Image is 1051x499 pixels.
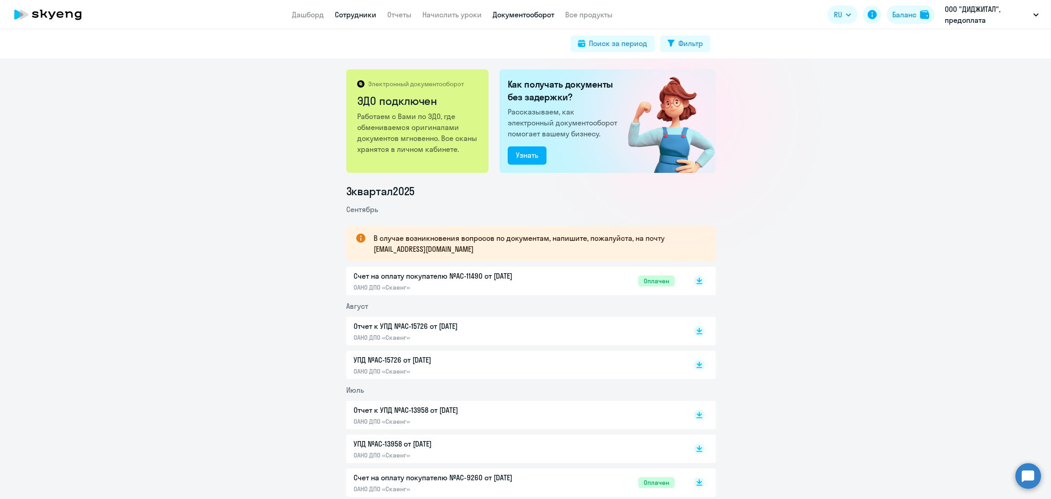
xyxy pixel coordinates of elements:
img: balance [920,10,929,19]
a: УПД №AC-13958 от [DATE]ОАНО ДПО «Скаенг» [354,438,675,459]
span: Оплачен [638,477,675,488]
p: ООО "ДИДЖИТАЛ", предоплата [945,4,1030,26]
a: Отчет к УПД №AC-15726 от [DATE]ОАНО ДПО «Скаенг» [354,321,675,342]
p: Рассказываем, как электронный документооборот помогает вашему бизнесу. [508,106,621,139]
p: Счет на оплату покупателю №AC-9260 от [DATE] [354,472,545,483]
p: Счет на оплату покупателю №AC-11490 от [DATE] [354,270,545,281]
p: ОАНО ДПО «Скаенг» [354,417,545,426]
p: Отчет к УПД №AC-15726 от [DATE] [354,321,545,332]
button: Поиск за период [571,36,655,52]
a: УПД №AC-15726 от [DATE]ОАНО ДПО «Скаенг» [354,354,675,375]
a: Отчеты [387,10,411,19]
p: ОАНО ДПО «Скаенг» [354,451,545,459]
h2: ЭДО подключен [357,94,479,108]
p: ОАНО ДПО «Скаенг» [354,333,545,342]
h2: Как получать документы без задержки? [508,78,621,104]
span: Июль [346,385,364,395]
span: Оплачен [638,275,675,286]
a: Сотрудники [335,10,376,19]
p: Работаем с Вами по ЭДО, где обмениваемся оригиналами документов мгновенно. Все сканы хранятся в л... [357,111,479,155]
button: Фильтр [660,36,710,52]
a: Все продукты [565,10,613,19]
p: УПД №AC-15726 от [DATE] [354,354,545,365]
p: Отчет к УПД №AC-13958 от [DATE] [354,405,545,416]
span: Август [346,301,368,311]
div: Поиск за период [589,38,647,49]
p: ОАНО ДПО «Скаенг» [354,485,545,493]
p: ОАНО ДПО «Скаенг» [354,283,545,291]
button: Балансbalance [887,5,935,24]
p: Электронный документооборот [368,80,464,88]
div: Фильтр [678,38,703,49]
a: Документооборот [493,10,554,19]
span: RU [834,9,842,20]
div: Баланс [892,9,916,20]
a: Счет на оплату покупателю №AC-11490 от [DATE]ОАНО ДПО «Скаенг»Оплачен [354,270,675,291]
a: Начислить уроки [422,10,482,19]
p: УПД №AC-13958 от [DATE] [354,438,545,449]
button: Узнать [508,146,546,165]
li: 3 квартал 2025 [346,184,716,198]
img: connected [613,69,716,173]
p: В случае возникновения вопросов по документам, напишите, пожалуйста, на почту [EMAIL_ADDRESS][DOM... [374,233,699,255]
div: Узнать [516,150,538,161]
a: Дашборд [292,10,324,19]
span: Сентябрь [346,205,378,214]
button: ООО "ДИДЖИТАЛ", предоплата [940,4,1043,26]
a: Отчет к УПД №AC-13958 от [DATE]ОАНО ДПО «Скаенг» [354,405,675,426]
button: RU [827,5,858,24]
a: Счет на оплату покупателю №AC-9260 от [DATE]ОАНО ДПО «Скаенг»Оплачен [354,472,675,493]
p: ОАНО ДПО «Скаенг» [354,367,545,375]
